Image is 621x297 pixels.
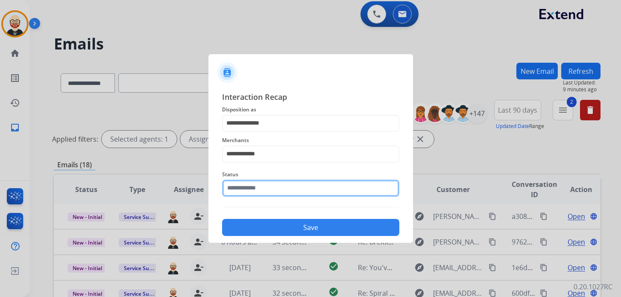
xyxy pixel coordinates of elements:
[217,62,237,83] img: contactIcon
[222,105,399,115] span: Disposition as
[574,282,612,292] p: 0.20.1027RC
[222,91,399,105] span: Interaction Recap
[222,207,399,207] img: contact-recap-line.svg
[222,219,399,236] button: Save
[222,135,399,146] span: Merchants
[222,169,399,180] span: Status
